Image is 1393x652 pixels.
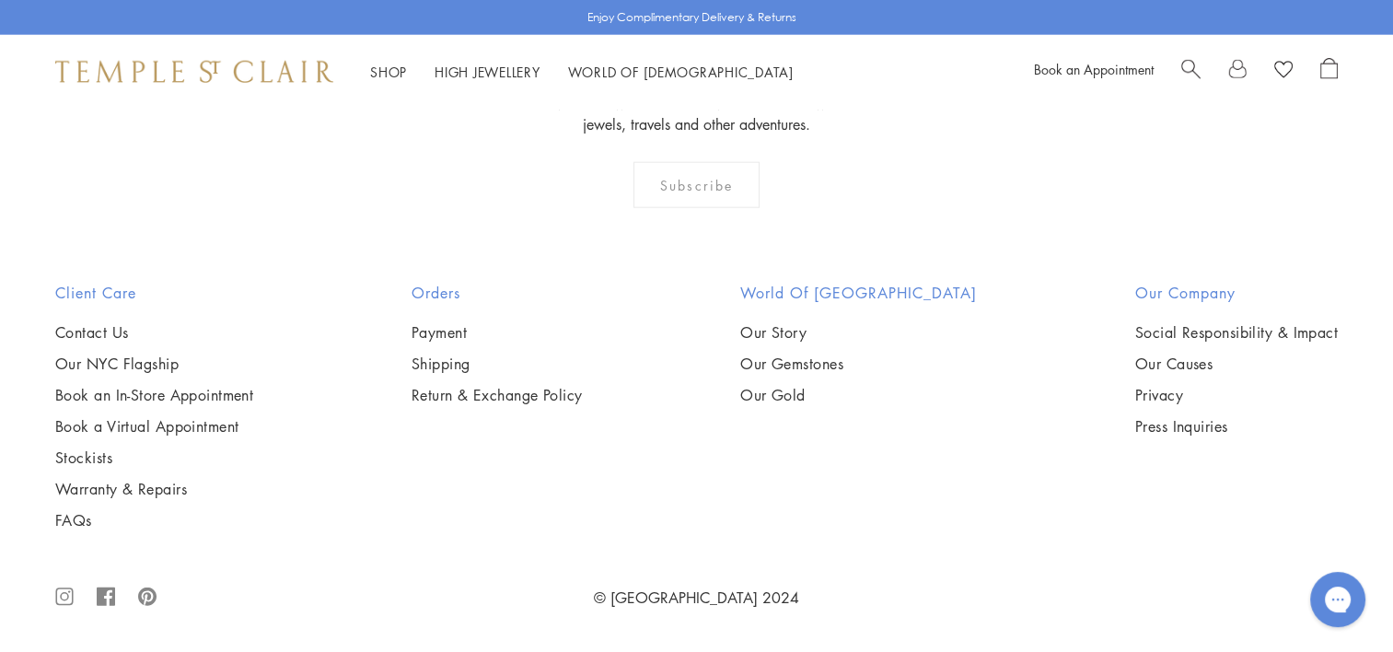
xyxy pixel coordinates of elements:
a: Contact Us [55,322,253,343]
h2: Our Company [1135,282,1338,304]
p: Receive our newsletter to discover our latest news about jewels, travels and other adventures. [510,94,883,134]
a: ShopShop [370,63,407,81]
a: View Wishlist [1274,58,1293,86]
a: Our Gemstones [740,354,977,374]
a: Our Gold [740,385,977,405]
h2: World of [GEOGRAPHIC_DATA] [740,282,977,304]
a: Shipping [412,354,583,374]
h2: Orders [412,282,583,304]
a: Our Story [740,322,977,343]
a: Return & Exchange Policy [412,385,583,405]
a: Our Causes [1135,354,1338,374]
a: Our NYC Flagship [55,354,253,374]
a: Warranty & Repairs [55,479,253,499]
a: Book an Appointment [1034,60,1154,78]
iframe: Gorgias live chat messenger [1301,565,1375,634]
p: Enjoy Complimentary Delivery & Returns [587,8,796,27]
a: High JewelleryHigh Jewellery [435,63,540,81]
a: Book a Virtual Appointment [55,416,253,437]
div: Subscribe [633,162,760,208]
a: © [GEOGRAPHIC_DATA] 2024 [594,588,799,608]
a: Privacy [1135,385,1338,405]
h2: Client Care [55,282,253,304]
a: FAQs [55,510,253,530]
a: Search [1181,58,1201,86]
img: Temple St. Clair [55,61,333,83]
a: Press Inquiries [1135,416,1338,437]
a: Open Shopping Bag [1320,58,1338,86]
a: Social Responsibility & Impact [1135,322,1338,343]
a: Book an In-Store Appointment [55,385,253,405]
a: World of [DEMOGRAPHIC_DATA]World of [DEMOGRAPHIC_DATA] [568,63,794,81]
nav: Main navigation [370,61,794,84]
a: Payment [412,322,583,343]
a: Stockists [55,448,253,468]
